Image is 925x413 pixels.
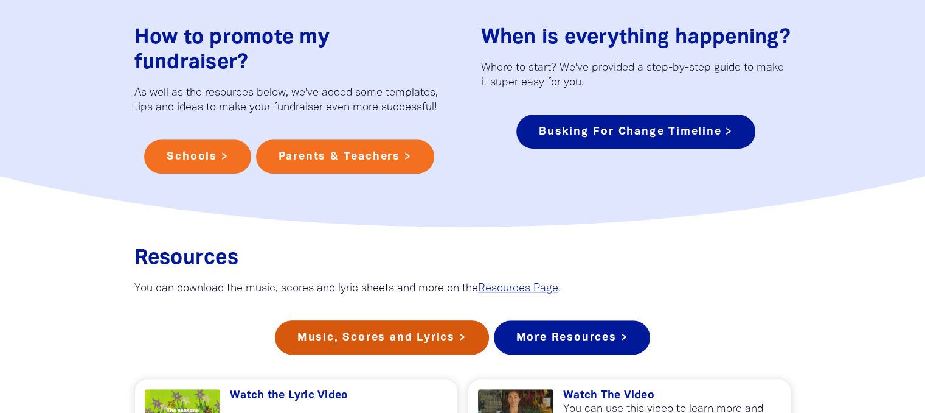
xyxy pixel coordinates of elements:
[275,320,489,355] a: Music, Scores and Lyrics >
[481,61,791,90] p: Where to start? We've provided a step-by-step guide to make it super easy for you.
[494,320,651,355] a: More Resources >
[134,281,791,296] p: You can download the music, scores and lyric sheets and more on the .
[134,86,445,115] p: As well as the resources below, we've added some templates, tips and ideas to make your fundraise...
[481,29,791,48] span: When is everything happening?
[478,283,558,294] a: Resources Page
[134,29,330,72] span: How to promote my fundraiser?
[256,139,434,174] a: Parents & Teachers >
[563,389,781,403] h3: Watch The Video
[230,389,448,403] h3: Watch the Lyric Video
[134,249,238,268] span: Resources
[516,115,755,149] a: Busking For Change Timeline >
[144,139,251,174] a: Schools >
